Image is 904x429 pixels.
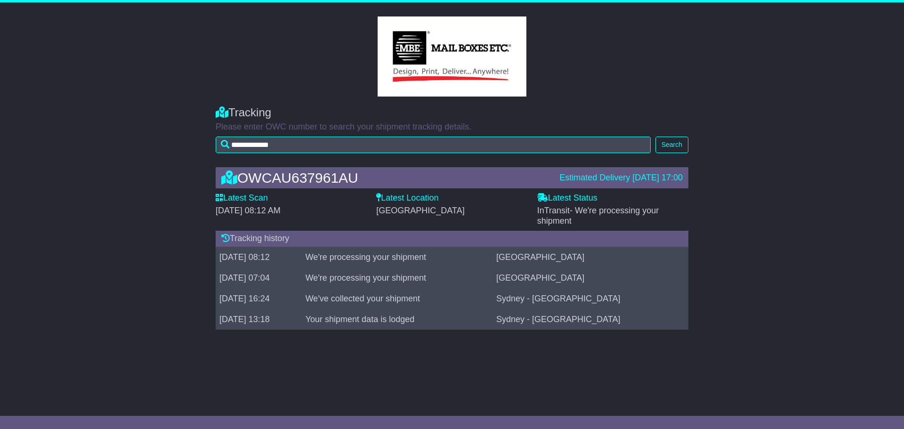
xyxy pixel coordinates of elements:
[559,173,683,183] div: Estimated Delivery [DATE] 17:00
[302,267,492,288] td: We're processing your shipment
[216,106,688,120] div: Tracking
[217,170,555,186] div: OWCAU637961AU
[492,267,688,288] td: [GEOGRAPHIC_DATA]
[216,193,268,203] label: Latest Scan
[216,288,302,309] td: [DATE] 16:24
[537,206,659,226] span: InTransit
[537,193,597,203] label: Latest Status
[216,247,302,267] td: [DATE] 08:12
[216,231,688,247] div: Tracking history
[216,309,302,330] td: [DATE] 13:18
[492,309,688,330] td: Sydney - [GEOGRAPHIC_DATA]
[376,206,464,215] span: [GEOGRAPHIC_DATA]
[216,206,281,215] span: [DATE] 08:12 AM
[492,288,688,309] td: Sydney - [GEOGRAPHIC_DATA]
[216,122,688,132] p: Please enter OWC number to search your shipment tracking details.
[216,267,302,288] td: [DATE] 07:04
[492,247,688,267] td: [GEOGRAPHIC_DATA]
[655,137,688,153] button: Search
[302,247,492,267] td: We're processing your shipment
[537,206,659,226] span: - We're processing your shipment
[378,16,526,97] img: GetCustomerLogo
[302,288,492,309] td: We've collected your shipment
[302,309,492,330] td: Your shipment data is lodged
[376,193,438,203] label: Latest Location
